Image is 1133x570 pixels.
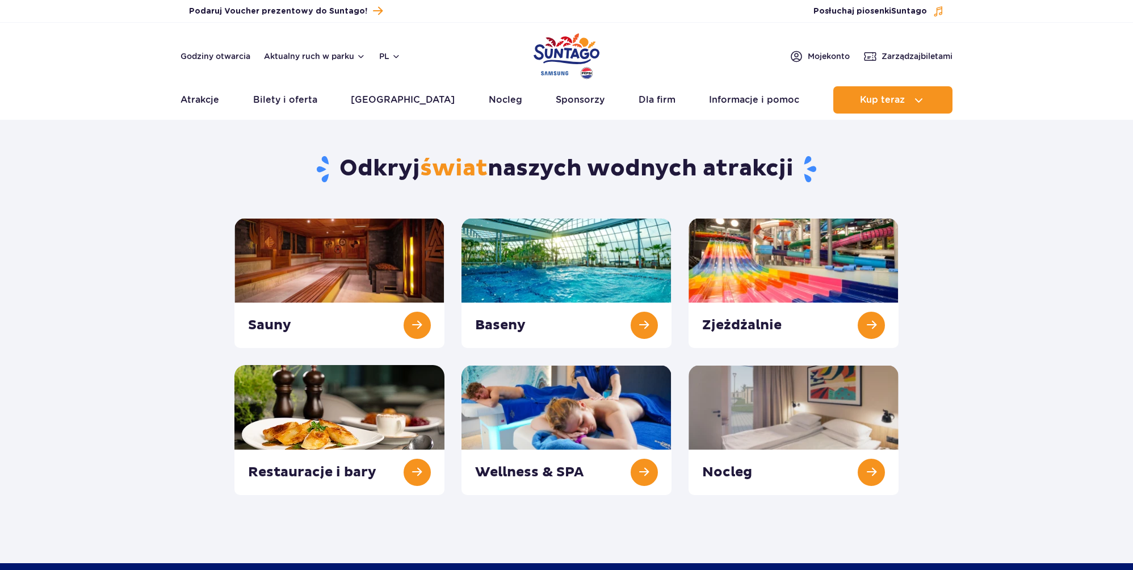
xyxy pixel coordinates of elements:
button: Aktualny ruch w parku [264,52,366,61]
button: Kup teraz [833,86,952,114]
button: pl [379,51,401,62]
a: Bilety i oferta [253,86,317,114]
span: Suntago [891,7,927,15]
a: Atrakcje [181,86,219,114]
h1: Odkryj naszych wodnych atrakcji [234,154,899,184]
a: Informacje i pomoc [709,86,799,114]
a: Godziny otwarcia [181,51,250,62]
a: [GEOGRAPHIC_DATA] [351,86,455,114]
a: Park of Poland [534,28,599,81]
span: Kup teraz [860,95,905,105]
a: Mojekonto [790,49,850,63]
span: Posłuchaj piosenki [813,6,927,17]
a: Nocleg [489,86,522,114]
span: Moje konto [808,51,850,62]
span: Zarządzaj biletami [882,51,952,62]
button: Posłuchaj piosenkiSuntago [813,6,944,17]
span: Podaruj Voucher prezentowy do Suntago! [189,6,367,17]
a: Sponsorzy [556,86,605,114]
span: świat [420,154,488,183]
a: Dla firm [639,86,675,114]
a: Zarządzajbiletami [863,49,952,63]
a: Podaruj Voucher prezentowy do Suntago! [189,3,383,19]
